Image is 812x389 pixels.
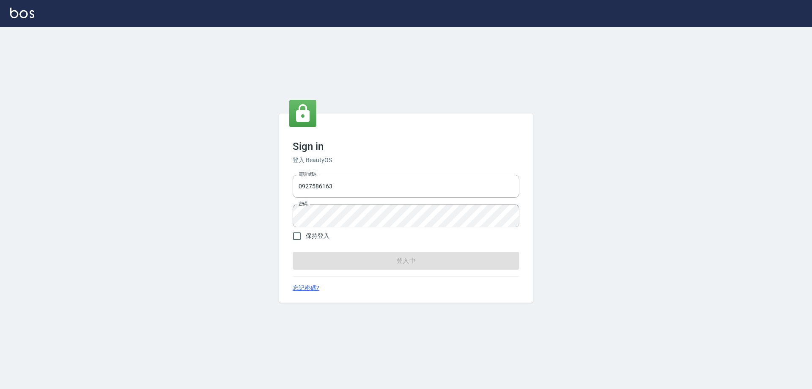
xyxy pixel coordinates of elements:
h6: 登入 BeautyOS [293,156,519,165]
img: Logo [10,8,34,18]
label: 密碼 [299,201,307,207]
span: 保持登入 [306,232,329,240]
label: 電話號碼 [299,171,316,177]
a: 忘記密碼? [293,284,319,292]
h3: Sign in [293,141,519,152]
